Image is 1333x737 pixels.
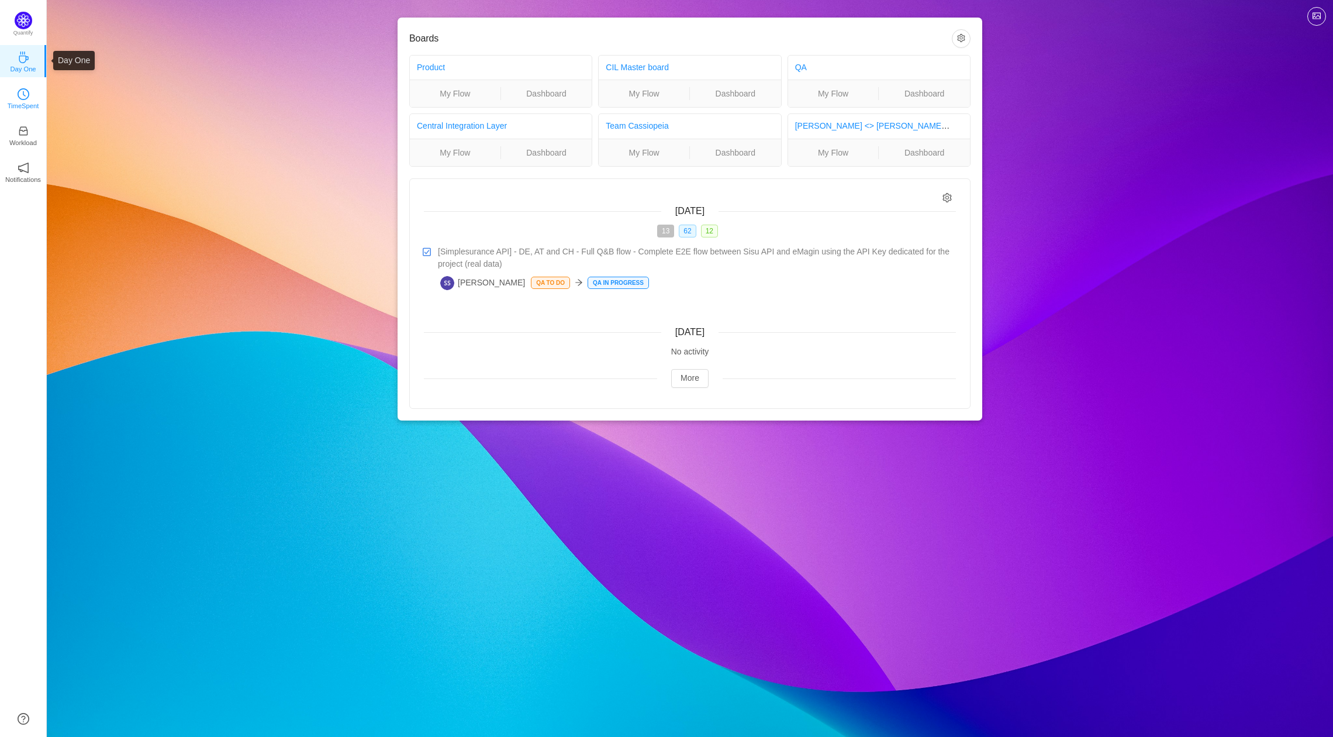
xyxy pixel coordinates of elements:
[18,162,29,174] i: icon: notification
[18,125,29,137] i: icon: inbox
[18,92,29,104] a: icon: clock-circleTimeSpent
[1307,7,1326,26] button: icon: picture
[18,51,29,63] i: icon: coffee
[440,276,454,290] img: SS
[675,206,705,216] span: [DATE]
[8,101,39,111] p: TimeSpent
[879,87,970,100] a: Dashboard
[657,225,674,237] span: 13
[18,88,29,100] i: icon: clock-circle
[13,29,33,37] p: Quantify
[440,276,525,290] span: [PERSON_NAME]
[795,121,1034,130] a: [PERSON_NAME] <> [PERSON_NAME]: FR BU Troubleshooting
[795,63,807,72] a: QA
[409,33,952,44] h3: Boards
[690,146,781,159] a: Dashboard
[879,146,970,159] a: Dashboard
[438,246,956,270] a: [Simplesurance API] - DE, AT and CH - Full Q&B flow - Complete E2E flow between Sisu API and eMag...
[675,327,705,337] span: [DATE]
[9,137,37,148] p: Workload
[671,369,709,388] button: More
[599,146,689,159] a: My Flow
[410,87,500,100] a: My Flow
[18,129,29,140] a: icon: inboxWorkload
[417,121,507,130] a: Central Integration Layer
[5,174,41,185] p: Notifications
[606,121,668,130] a: Team Cassiopeia
[531,277,569,288] p: QA To Do
[588,277,648,288] p: QA In Progress
[690,87,781,100] a: Dashboard
[501,87,592,100] a: Dashboard
[599,87,689,100] a: My Flow
[952,29,971,48] button: icon: setting
[18,166,29,177] a: icon: notificationNotifications
[18,713,29,725] a: icon: question-circle
[788,87,879,100] a: My Flow
[575,278,583,287] i: icon: arrow-right
[424,346,956,358] div: No activity
[942,193,952,203] i: icon: setting
[679,225,696,237] span: 62
[417,63,445,72] a: Product
[410,146,500,159] a: My Flow
[18,55,29,67] a: icon: coffeeDay One
[606,63,669,72] a: CIL Master board
[788,146,879,159] a: My Flow
[501,146,592,159] a: Dashboard
[701,225,718,237] span: 12
[15,12,32,29] img: Quantify
[10,64,36,74] p: Day One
